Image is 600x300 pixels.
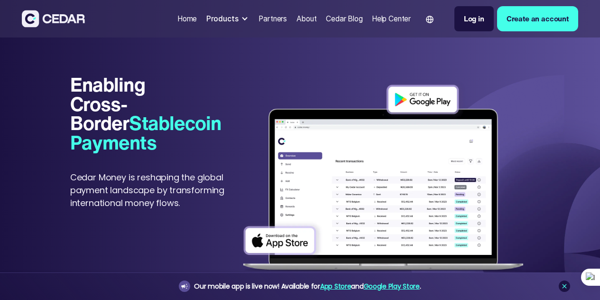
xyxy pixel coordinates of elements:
[258,13,287,24] div: Partners
[464,13,484,24] div: Log in
[454,6,494,31] a: Log in
[181,282,188,290] img: announcement
[368,9,415,29] a: Help Center
[326,13,362,24] div: Cedar Blog
[174,9,201,29] a: Home
[497,6,578,31] a: Create an account
[322,9,366,29] a: Cedar Blog
[255,9,291,29] a: Partners
[194,281,421,292] div: Our mobile app is live now! Available for and .
[426,16,434,23] img: world icon
[364,281,420,291] a: Google Play Store
[203,9,253,28] div: Products
[293,9,321,29] a: About
[70,75,170,152] h1: Enabling Cross-Border
[320,281,351,291] a: App Store
[177,13,197,24] div: Home
[372,13,411,24] div: Help Center
[296,13,317,24] div: About
[206,13,239,24] div: Products
[70,171,237,209] p: Cedar Money is reshaping the global payment landscape by transforming international money flows.
[70,109,222,157] span: Stablecoin Payments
